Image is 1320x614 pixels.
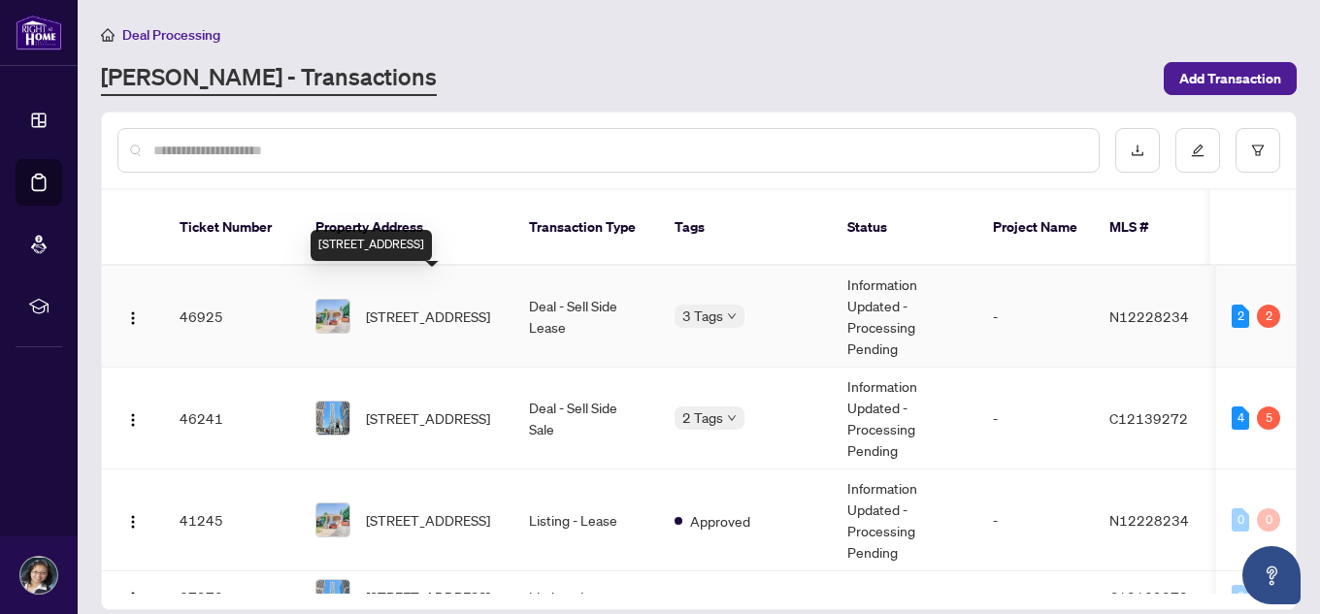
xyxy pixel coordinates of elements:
[977,190,1094,266] th: Project Name
[1115,128,1160,173] button: download
[977,368,1094,469] td: -
[316,300,349,333] img: thumbnail-img
[1257,508,1280,532] div: 0
[366,509,490,531] span: [STREET_ADDRESS]
[366,586,490,607] span: [STREET_ADDRESS]
[1232,508,1249,532] div: 0
[164,469,300,571] td: 41245
[727,413,737,423] span: down
[1232,585,1249,608] div: 0
[513,266,659,368] td: Deal - Sell Side Lease
[101,61,437,96] a: [PERSON_NAME] - Transactions
[1094,190,1210,266] th: MLS #
[682,305,723,327] span: 3 Tags
[682,406,723,429] span: 2 Tags
[1179,63,1281,94] span: Add Transaction
[1131,144,1144,157] span: download
[1242,546,1301,604] button: Open asap
[1251,144,1265,157] span: filter
[117,301,148,332] button: Logo
[101,28,115,42] span: home
[832,368,977,469] td: Information Updated - Processing Pending
[1109,409,1188,427] span: C12139272
[832,469,977,571] td: Information Updated - Processing Pending
[311,230,432,261] div: [STREET_ADDRESS]
[125,514,141,530] img: Logo
[316,503,349,536] img: thumbnail-img
[122,26,220,44] span: Deal Processing
[1164,62,1297,95] button: Add Transaction
[690,587,750,608] span: Approved
[366,306,490,327] span: [STREET_ADDRESS]
[1232,406,1249,430] div: 4
[1109,511,1189,529] span: N12228234
[727,311,737,321] span: down
[366,407,490,429] span: [STREET_ADDRESS]
[513,190,659,266] th: Transaction Type
[125,412,141,428] img: Logo
[125,310,141,326] img: Logo
[1175,128,1220,173] button: edit
[117,504,148,535] button: Logo
[164,190,300,266] th: Ticket Number
[1191,144,1204,157] span: edit
[125,591,141,606] img: Logo
[164,368,300,469] td: 46241
[690,510,750,532] span: Approved
[1236,128,1280,173] button: filter
[164,266,300,368] td: 46925
[1109,307,1189,325] span: N12228234
[1232,305,1249,328] div: 2
[316,402,349,435] img: thumbnail-img
[977,266,1094,368] td: -
[316,580,349,613] img: thumbnail-img
[300,190,513,266] th: Property Address
[1257,305,1280,328] div: 2
[16,15,62,50] img: logo
[117,403,148,434] button: Logo
[832,190,977,266] th: Status
[977,469,1094,571] td: -
[1257,406,1280,430] div: 5
[832,266,977,368] td: Information Updated - Processing Pending
[513,368,659,469] td: Deal - Sell Side Sale
[513,469,659,571] td: Listing - Lease
[1109,588,1188,605] span: C12139272
[117,581,148,612] button: Logo
[659,190,832,266] th: Tags
[20,557,57,594] img: Profile Icon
